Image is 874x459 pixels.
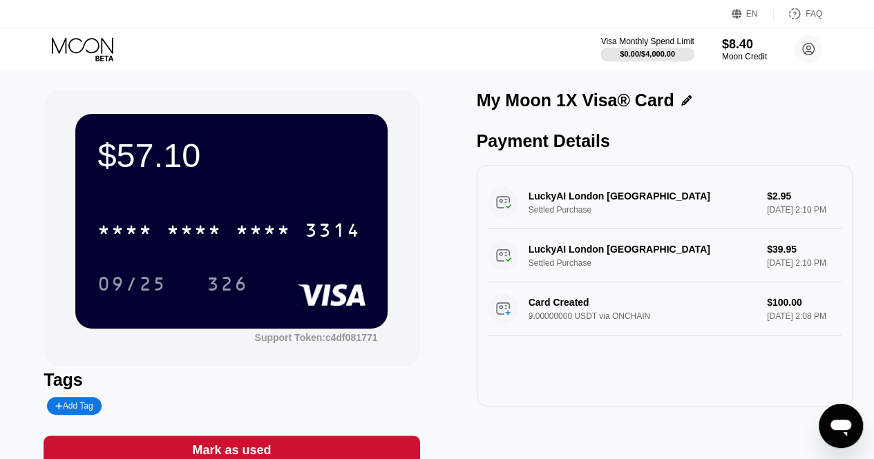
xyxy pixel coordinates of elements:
div: Moon Credit [722,52,767,61]
iframe: Button to launch messaging window [819,404,863,448]
div: $8.40 [722,37,767,52]
div: My Moon 1X Visa® Card [477,90,674,110]
div: Support Token: c4df081771 [254,332,377,343]
div: Visa Monthly Spend Limit [600,37,694,46]
div: Tags [44,370,419,390]
div: 09/25 [87,266,177,301]
div: EN [746,9,758,19]
div: Support Token:c4df081771 [254,332,377,343]
div: $57.10 [97,136,365,175]
div: FAQ [806,9,822,19]
div: 326 [207,275,248,297]
div: 09/25 [97,275,167,297]
div: Add Tag [55,401,93,411]
div: $0.00 / $4,000.00 [620,50,675,58]
div: $8.40Moon Credit [722,37,767,61]
div: Payment Details [477,131,853,151]
div: Visa Monthly Spend Limit$0.00/$4,000.00 [600,37,694,61]
div: FAQ [774,7,822,21]
div: 3314 [305,221,360,243]
div: Mark as used [192,442,271,458]
div: Add Tag [47,397,101,415]
div: 326 [196,266,258,301]
div: EN [732,7,774,21]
